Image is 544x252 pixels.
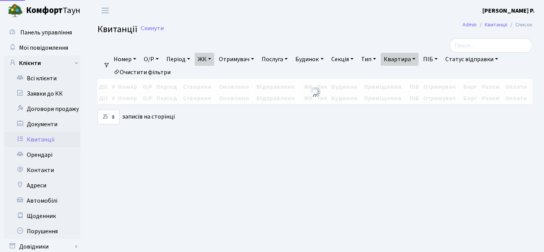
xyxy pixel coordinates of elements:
[141,53,162,66] a: О/Р
[19,44,68,52] span: Мої повідомлення
[111,66,174,79] a: Очистити фільтри
[451,17,544,33] nav: breadcrumb
[482,6,535,15] a: [PERSON_NAME] Р.
[26,4,63,16] b: Комфорт
[8,3,23,18] img: logo.png
[98,23,137,36] span: Квитанції
[4,86,80,101] a: Заявки до КК
[381,53,419,66] a: Квартира
[463,21,477,29] a: Admin
[141,25,164,32] a: Скинути
[507,21,533,29] li: Список
[309,86,321,98] img: Обробка...
[96,4,115,17] button: Переключити навігацію
[482,7,535,15] b: [PERSON_NAME] Р.
[4,25,80,40] a: Панель управління
[163,53,193,66] a: Період
[98,110,175,124] label: записів на сторінці
[4,178,80,193] a: Адреси
[4,147,80,163] a: Орендарі
[4,193,80,208] a: Автомобілі
[4,224,80,239] a: Порушення
[195,53,214,66] a: ЖК
[98,110,120,124] select: записів на сторінці
[4,55,80,71] a: Клієнти
[358,53,379,66] a: Тип
[450,38,533,53] input: Пошук...
[328,53,357,66] a: Секція
[4,208,80,224] a: Щоденник
[4,101,80,117] a: Договори продажу
[4,40,80,55] a: Мої повідомлення
[259,53,291,66] a: Послуга
[4,71,80,86] a: Всі клієнти
[485,21,507,29] a: Квитанції
[20,28,72,37] span: Панель управління
[420,53,441,66] a: ПІБ
[442,53,501,66] a: Статус відправки
[292,53,326,66] a: Будинок
[216,53,257,66] a: Отримувач
[111,53,139,66] a: Номер
[4,132,80,147] a: Квитанції
[4,163,80,178] a: Контакти
[4,117,80,132] a: Документи
[26,4,80,17] span: Таун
